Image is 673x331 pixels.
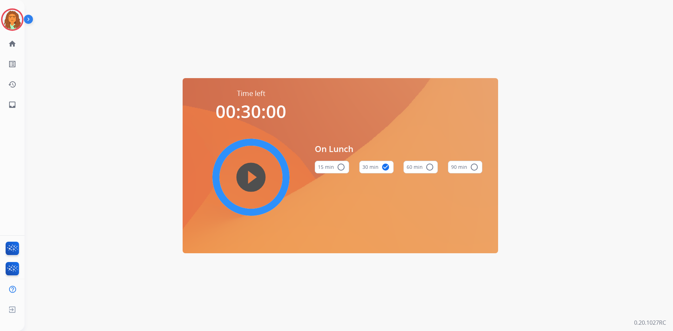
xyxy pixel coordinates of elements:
mat-icon: play_circle_filled [247,173,255,181]
p: 0.20.1027RC [634,318,666,327]
img: avatar [2,10,22,29]
mat-icon: history [8,80,16,89]
button: 30 min [359,161,394,173]
mat-icon: list_alt [8,60,16,68]
button: 90 min [448,161,482,173]
span: On Lunch [315,143,482,155]
mat-icon: inbox [8,101,16,109]
mat-icon: radio_button_unchecked [426,163,434,171]
span: 00:30:00 [216,99,286,123]
button: 15 min [315,161,349,173]
span: Time left [237,89,265,98]
mat-icon: check_circle [381,163,390,171]
mat-icon: radio_button_unchecked [470,163,478,171]
mat-icon: home [8,40,16,48]
button: 60 min [403,161,438,173]
mat-icon: radio_button_unchecked [337,163,345,171]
